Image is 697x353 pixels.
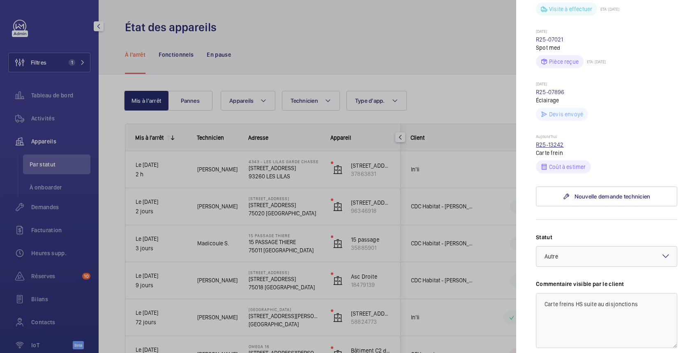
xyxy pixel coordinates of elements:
a: R25-07896 [536,89,565,95]
p: Pièce reçue [549,58,579,66]
a: Nouvelle demande technicien [536,187,677,206]
span: Autre [545,253,558,260]
p: [DATE] [536,29,677,35]
p: [DATE] [536,81,677,88]
p: ETA: [DATE] [584,59,606,64]
p: Devis envoyé [549,110,583,118]
label: Statut [536,233,677,241]
p: Coût à estimer [549,163,586,171]
p: Visite à effectuer [549,5,592,13]
label: Commentaire visible par le client [536,280,677,288]
p: ETA: [DATE] [597,7,619,12]
p: Éclairage [536,96,677,104]
a: R25-07021 [536,36,563,43]
p: Carte frein [536,149,677,157]
p: Spot med [536,44,677,52]
a: R25-13242 [536,141,564,148]
p: Aujourd'hui [536,134,677,141]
